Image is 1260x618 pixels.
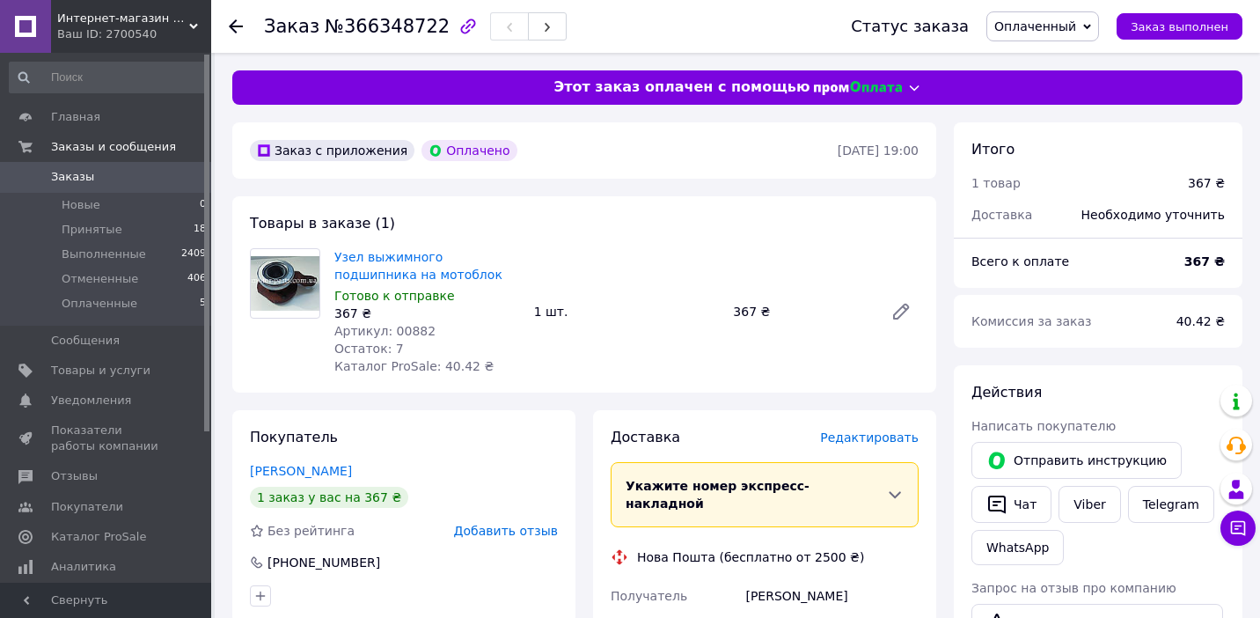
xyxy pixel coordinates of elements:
[51,169,94,185] span: Заказы
[971,419,1116,433] span: Написать покупателю
[742,580,922,612] div: [PERSON_NAME]
[971,486,1051,523] button: Чат
[250,464,352,478] a: [PERSON_NAME]
[611,589,687,603] span: Получатель
[51,559,116,575] span: Аналитика
[971,254,1069,269] span: Всего к оплате
[194,222,206,238] span: 18
[51,468,98,484] span: Отзывы
[1117,13,1242,40] button: Заказ выполнен
[334,289,455,303] span: Готово к отправке
[626,479,809,511] span: Укажите номер экспресс-накладной
[1071,195,1235,234] div: Необходимо уточнить
[57,26,211,42] div: Ваш ID: 2700540
[1131,20,1228,33] span: Заказ выполнен
[334,305,520,322] div: 367 ₴
[264,16,319,37] span: Заказ
[820,430,919,445] span: Редактировать
[181,246,206,262] span: 2409
[250,487,408,508] div: 1 заказ у вас на 367 ₴
[200,296,206,312] span: 5
[51,363,150,379] span: Товары и услуги
[51,333,120,349] span: Сообщения
[611,429,680,445] span: Доставка
[200,197,206,213] span: 0
[267,524,355,538] span: Без рейтинга
[527,299,727,324] div: 1 шт.
[51,529,146,545] span: Каталог ProSale
[726,299,876,324] div: 367 ₴
[1128,486,1214,523] a: Telegram
[1220,511,1256,546] button: Чат с покупателем
[250,215,395,232] span: Товары в заказе (1)
[62,246,146,262] span: Выполненные
[51,109,100,125] span: Главная
[971,176,1021,190] span: 1 товар
[334,359,494,373] span: Каталог ProSale: 40.42 ₴
[62,222,122,238] span: Принятые
[971,314,1092,328] span: Комиссия за заказ
[851,18,969,35] div: Статус заказа
[62,197,100,213] span: Новые
[1059,486,1120,523] a: Viber
[187,271,206,287] span: 406
[334,324,436,338] span: Артикул: 00882
[51,499,123,515] span: Покупатели
[51,423,163,454] span: Показатели работы компании
[325,16,450,37] span: №366348722
[971,141,1015,158] span: Итого
[838,143,919,158] time: [DATE] 19:00
[9,62,208,93] input: Поиск
[553,77,809,98] span: Этот заказ оплачен с помощью
[971,530,1064,565] a: WhatsApp
[57,11,189,26] span: Интернет-магазин запчастей на мотоблоки Motor-Parts
[421,140,516,161] div: Оплачено
[971,384,1042,401] span: Действия
[883,294,919,329] a: Редактировать
[251,256,319,311] img: Узел выжимного подшипника на мотоблок
[1184,254,1225,269] b: 367 ₴
[971,581,1176,595] span: Запрос на отзыв про компанию
[266,554,382,571] div: [PHONE_NUMBER]
[971,442,1182,479] button: Отправить инструкцию
[454,524,558,538] span: Добавить отзыв
[334,250,502,282] a: Узел выжимного подшипника на мотоблок
[62,271,138,287] span: Отмененные
[971,208,1032,222] span: Доставка
[250,140,414,161] div: Заказ с приложения
[1176,314,1225,328] span: 40.42 ₴
[1188,174,1225,192] div: 367 ₴
[62,296,137,312] span: Оплаченные
[334,342,404,356] span: Остаток: 7
[633,548,868,566] div: Нова Пошта (бесплатно от 2500 ₴)
[250,429,338,445] span: Покупатель
[51,139,176,155] span: Заказы и сообщения
[51,393,131,408] span: Уведомления
[994,19,1076,33] span: Оплаченный
[229,18,243,35] div: Вернуться назад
